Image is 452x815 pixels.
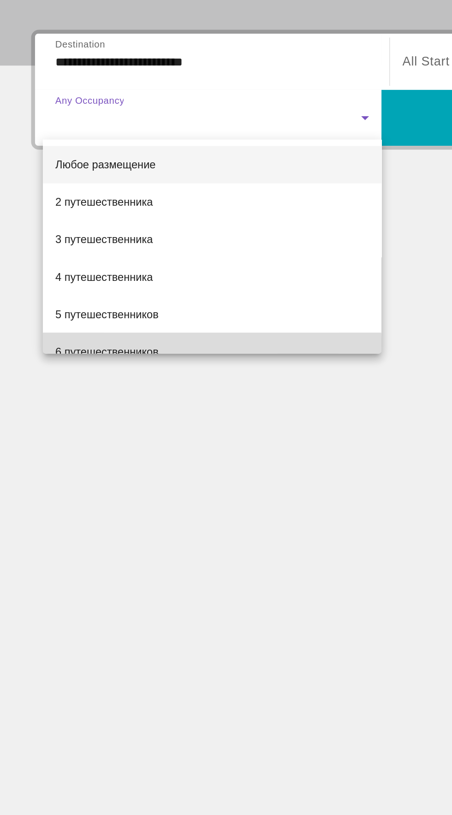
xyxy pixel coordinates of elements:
font: 4 путешественника [33,343,90,350]
font: 2 путешественника [33,298,90,306]
font: 5 путешественников [33,365,94,372]
iframe: Кнопка запуска окна обмена сообщениями [415,778,445,808]
font: 3 путешественника [33,321,90,328]
font: Любое размещение [33,276,92,284]
font: 6 путешественников [33,387,94,394]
